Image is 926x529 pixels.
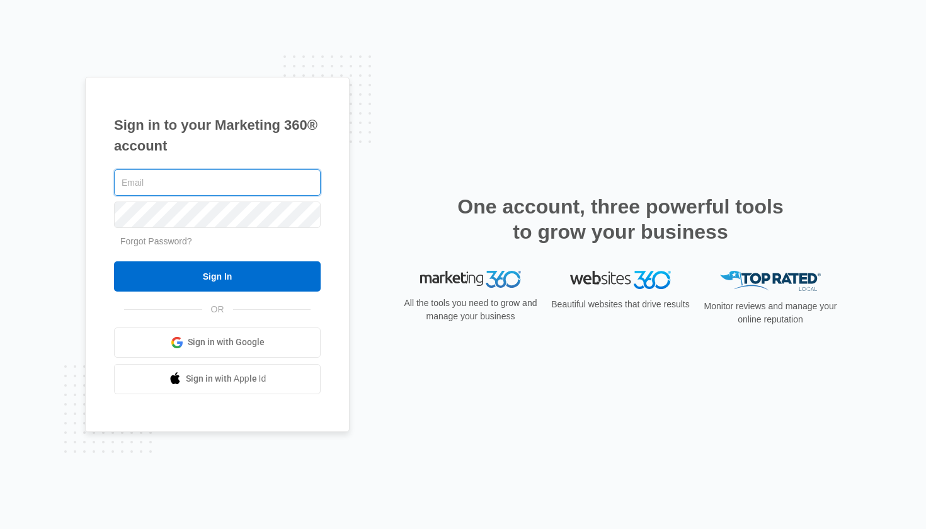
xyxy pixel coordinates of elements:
span: OR [202,303,233,316]
p: Beautiful websites that drive results [550,298,691,311]
input: Email [114,169,321,196]
span: Sign in with Apple Id [186,372,266,385]
h1: Sign in to your Marketing 360® account [114,115,321,156]
p: All the tools you need to grow and manage your business [400,297,541,323]
h2: One account, three powerful tools to grow your business [454,194,787,244]
a: Sign in with Apple Id [114,364,321,394]
input: Sign In [114,261,321,292]
a: Sign in with Google [114,327,321,358]
p: Monitor reviews and manage your online reputation [700,300,841,326]
img: Websites 360 [570,271,671,289]
img: Marketing 360 [420,271,521,288]
a: Forgot Password? [120,236,192,246]
img: Top Rated Local [720,271,821,292]
span: Sign in with Google [188,336,265,349]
